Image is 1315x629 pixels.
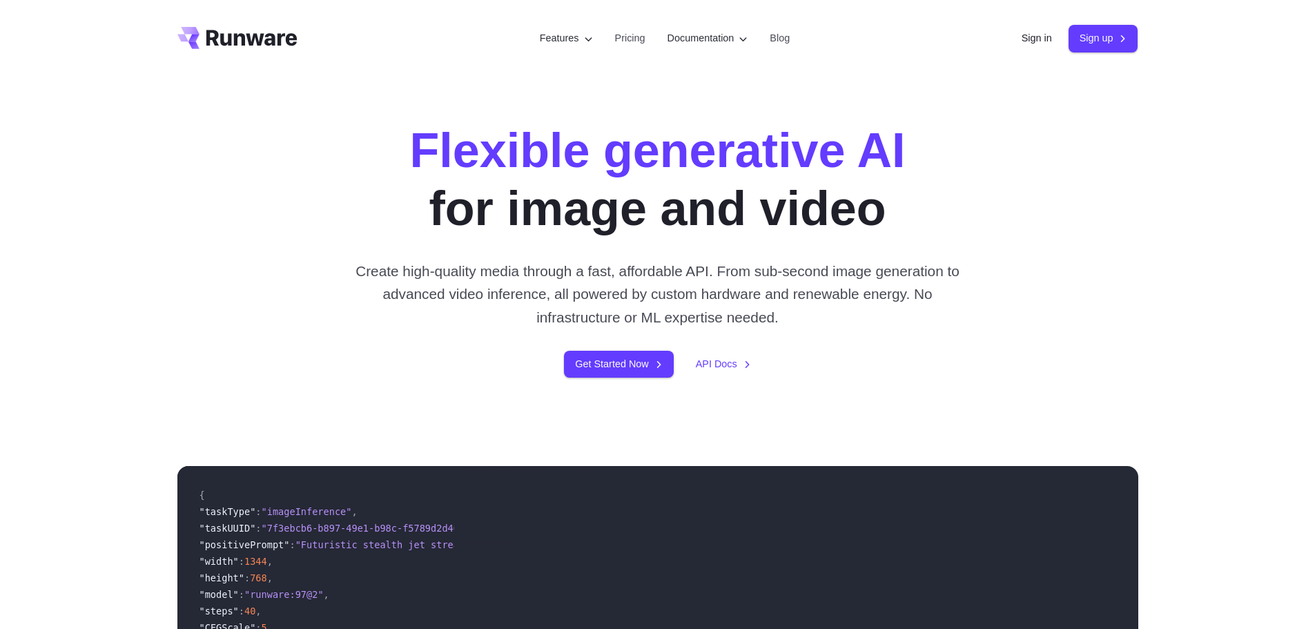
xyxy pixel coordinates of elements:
span: : [239,606,244,617]
a: Sign in [1022,30,1052,46]
span: : [255,506,261,517]
span: 768 [250,572,267,583]
h1: for image and video [409,122,905,238]
span: : [244,572,250,583]
span: 40 [244,606,255,617]
span: "height" [199,572,244,583]
span: : [255,523,261,534]
a: Sign up [1069,25,1138,52]
span: , [267,556,273,567]
span: "7f3ebcb6-b897-49e1-b98c-f5789d2d40d7" [262,523,476,534]
a: Go to / [177,27,298,49]
span: "model" [199,589,239,600]
a: API Docs [696,356,751,372]
span: , [351,506,357,517]
span: "taskUUID" [199,523,256,534]
span: "width" [199,556,239,567]
strong: Flexible generative AI [409,124,905,177]
span: "steps" [199,606,239,617]
p: Create high-quality media through a fast, affordable API. From sub-second image generation to adv... [350,260,965,329]
span: , [267,572,273,583]
span: : [239,589,244,600]
span: { [199,490,205,501]
span: , [324,589,329,600]
span: "positivePrompt" [199,539,290,550]
span: "imageInference" [262,506,352,517]
span: 1344 [244,556,267,567]
span: "taskType" [199,506,256,517]
span: , [255,606,261,617]
span: : [239,556,244,567]
span: "runware:97@2" [244,589,324,600]
span: "Futuristic stealth jet streaking through a neon-lit cityscape with glowing purple exhaust" [295,539,810,550]
a: Pricing [615,30,645,46]
a: Get Started Now [564,351,673,378]
a: Blog [770,30,790,46]
label: Features [540,30,593,46]
span: : [289,539,295,550]
label: Documentation [668,30,748,46]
